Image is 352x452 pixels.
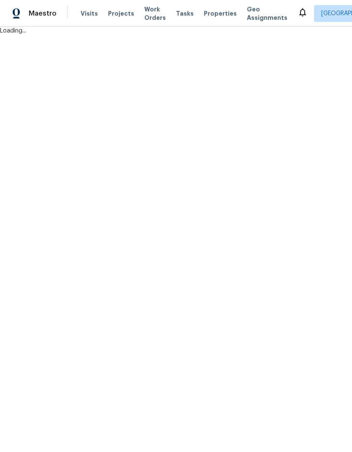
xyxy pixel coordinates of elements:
[108,9,134,18] span: Projects
[176,11,194,16] span: Tasks
[29,9,57,18] span: Maestro
[247,5,287,22] span: Geo Assignments
[204,9,237,18] span: Properties
[144,5,166,22] span: Work Orders
[81,9,98,18] span: Visits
